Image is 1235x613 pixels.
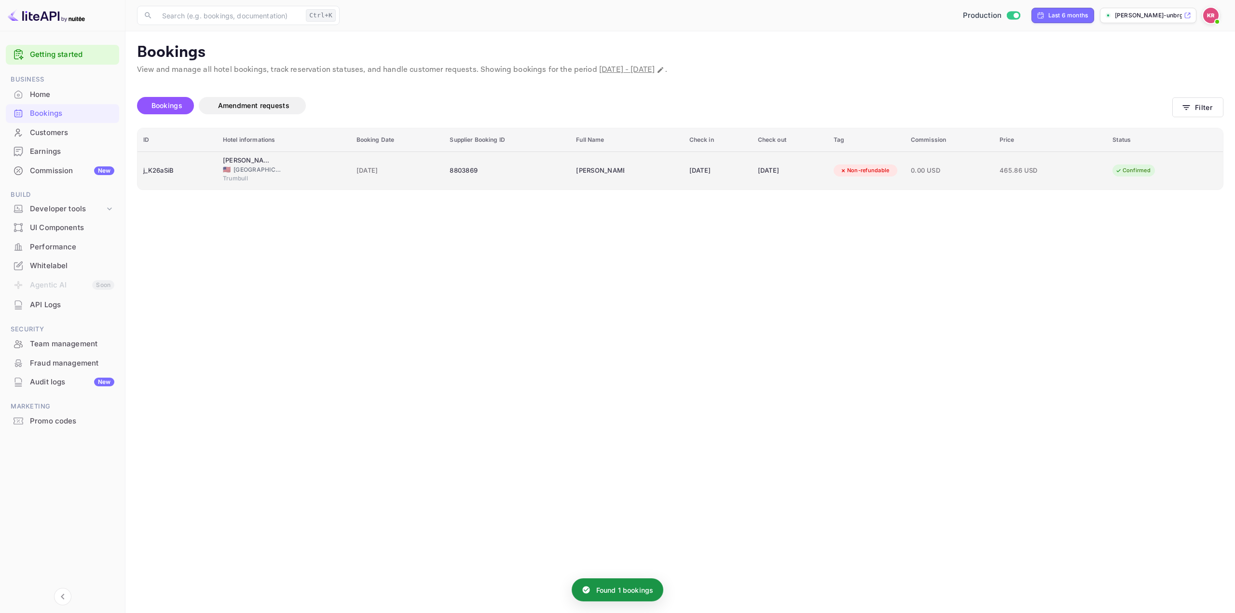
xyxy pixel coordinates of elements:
div: CommissionNew [6,162,119,180]
a: UI Components [6,218,119,236]
div: Hamlet Matos [576,163,624,178]
span: [DATE] - [DATE] [599,65,655,75]
a: Team management [6,335,119,353]
div: Performance [30,242,114,253]
div: Fraud management [6,354,119,373]
a: Whitelabel [6,257,119,274]
div: Trumbull Marriott Shelton [223,156,271,165]
span: Build [6,190,119,200]
div: Whitelabel [30,260,114,272]
div: Promo codes [6,412,119,431]
span: Amendment requests [218,101,289,109]
div: Home [30,89,114,100]
a: Customers [6,123,119,141]
div: 8803869 [450,163,564,178]
div: Commission [30,165,114,177]
div: Bookings [30,108,114,119]
span: Bookings [151,101,182,109]
a: Getting started [30,49,114,60]
a: Earnings [6,142,119,160]
div: New [94,378,114,386]
div: Audit logs [30,377,114,388]
th: Check in [684,128,752,152]
a: Home [6,85,119,103]
th: ID [137,128,217,152]
div: Team management [30,339,114,350]
div: New [94,166,114,175]
div: Developer tools [6,201,119,218]
div: Bookings [6,104,119,123]
a: Promo codes [6,412,119,430]
th: Full Name [570,128,683,152]
div: API Logs [6,296,119,314]
div: UI Components [30,222,114,233]
th: Check out [752,128,828,152]
button: Filter [1172,97,1223,117]
div: [DATE] [758,163,822,178]
span: 465.86 USD [1000,165,1048,176]
div: Getting started [6,45,119,65]
div: Ctrl+K [306,9,336,22]
th: Booking Date [351,128,444,152]
table: booking table [137,128,1223,190]
input: Search (e.g. bookings, documentation) [156,6,302,25]
th: Tag [828,128,905,152]
div: [DATE] [689,163,746,178]
p: Bookings [137,43,1223,62]
div: Confirmed [1109,164,1157,177]
div: API Logs [30,300,114,311]
div: Home [6,85,119,104]
p: View and manage all hotel bookings, track reservation statuses, and handle customer requests. Sho... [137,64,1223,76]
div: Switch to Sandbox mode [959,10,1024,21]
a: CommissionNew [6,162,119,179]
div: Audit logsNew [6,373,119,392]
button: Change date range [656,65,665,75]
div: UI Components [6,218,119,237]
a: Audit logsNew [6,373,119,391]
span: Security [6,324,119,335]
div: Non-refundable [834,164,896,177]
div: Team management [6,335,119,354]
a: Bookings [6,104,119,122]
th: Supplier Booking ID [444,128,570,152]
div: Customers [6,123,119,142]
span: Marketing [6,401,119,412]
p: Found 1 bookings [596,585,653,595]
span: Trumbull [223,174,271,183]
span: 0.00 USD [911,165,988,176]
div: Performance [6,238,119,257]
span: Business [6,74,119,85]
img: Kobus Roux [1203,8,1219,23]
span: United States of America [223,166,231,173]
div: Developer tools [30,204,105,215]
span: Production [963,10,1002,21]
th: Status [1107,128,1223,152]
th: Commission [905,128,994,152]
p: [PERSON_NAME]-unbrg.[PERSON_NAME]... [1115,11,1182,20]
th: Hotel informations [217,128,351,152]
div: Last 6 months [1048,11,1088,20]
a: API Logs [6,296,119,313]
div: Earnings [30,146,114,157]
a: Performance [6,238,119,256]
button: Collapse navigation [54,588,71,605]
div: Fraud management [30,358,114,369]
div: Earnings [6,142,119,161]
span: [DATE] [357,165,439,176]
div: Customers [30,127,114,138]
div: j_K26aSiB [143,163,211,178]
th: Price [994,128,1107,152]
a: Fraud management [6,354,119,372]
img: LiteAPI logo [8,8,85,23]
span: [GEOGRAPHIC_DATA] [233,165,282,174]
div: Promo codes [30,416,114,427]
div: account-settings tabs [137,97,1172,114]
